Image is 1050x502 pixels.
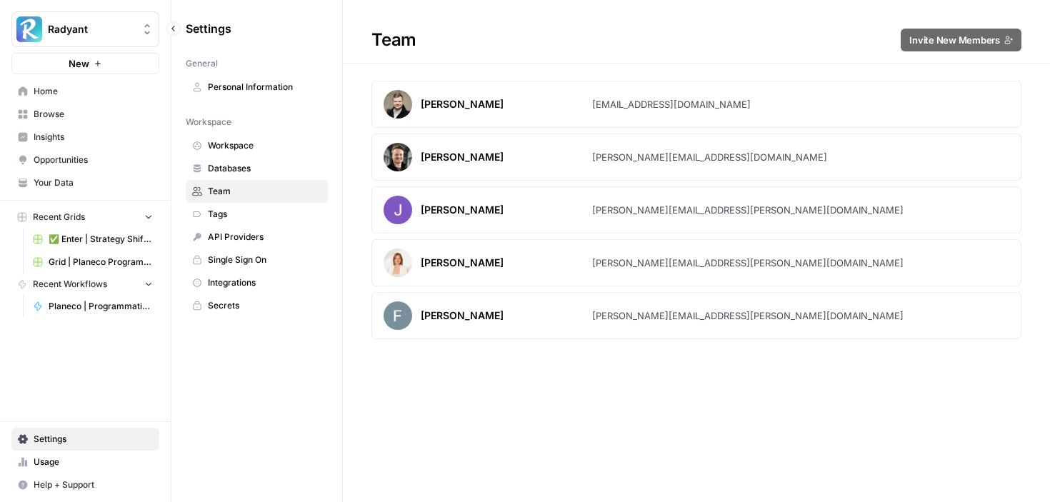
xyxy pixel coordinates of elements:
[384,90,412,119] img: avatar
[11,171,159,194] a: Your Data
[34,85,153,98] span: Home
[11,473,159,496] button: Help + Support
[34,154,153,166] span: Opportunities
[26,228,159,251] a: ✅ Enter | Strategy Shift 2025 | Blog Posts Update
[11,273,159,295] button: Recent Workflows
[11,126,159,149] a: Insights
[208,299,321,312] span: Secrets
[186,76,328,99] a: Personal Information
[34,176,153,189] span: Your Data
[421,308,504,323] div: [PERSON_NAME]
[34,131,153,144] span: Insights
[11,451,159,473] a: Usage
[592,308,904,323] div: [PERSON_NAME][EMAIL_ADDRESS][PERSON_NAME][DOMAIN_NAME]
[421,256,504,270] div: [PERSON_NAME]
[69,56,89,71] span: New
[208,139,321,152] span: Workspace
[186,20,231,37] span: Settings
[26,251,159,273] a: Grid | Planeco Programmatic Cluster
[34,478,153,491] span: Help + Support
[592,203,904,217] div: [PERSON_NAME][EMAIL_ADDRESS][PERSON_NAME][DOMAIN_NAME]
[384,196,412,224] img: avatar
[49,233,153,246] span: ✅ Enter | Strategy Shift 2025 | Blog Posts Update
[208,81,321,94] span: Personal Information
[592,256,904,270] div: [PERSON_NAME][EMAIL_ADDRESS][PERSON_NAME][DOMAIN_NAME]
[421,150,504,164] div: [PERSON_NAME]
[11,11,159,47] button: Workspace: Radyant
[26,295,159,318] a: Planeco | Programmatic Cluster für "Bauvoranfrage"
[33,211,85,224] span: Recent Grids
[208,276,321,289] span: Integrations
[34,456,153,468] span: Usage
[384,143,412,171] img: avatar
[186,57,218,70] span: General
[208,162,321,175] span: Databases
[909,33,1000,47] span: Invite New Members
[384,249,412,277] img: avatar
[186,226,328,249] a: API Providers
[186,294,328,317] a: Secrets
[592,150,827,164] div: [PERSON_NAME][EMAIL_ADDRESS][DOMAIN_NAME]
[11,53,159,74] button: New
[384,301,412,330] img: avatar
[16,16,42,42] img: Radyant Logo
[33,278,107,291] span: Recent Workflows
[901,29,1021,51] button: Invite New Members
[208,208,321,221] span: Tags
[343,29,1050,51] div: Team
[186,157,328,180] a: Databases
[208,231,321,244] span: API Providers
[186,116,231,129] span: Workspace
[11,428,159,451] a: Settings
[421,203,504,217] div: [PERSON_NAME]
[34,108,153,121] span: Browse
[186,180,328,203] a: Team
[48,22,134,36] span: Radyant
[34,433,153,446] span: Settings
[421,97,504,111] div: [PERSON_NAME]
[186,271,328,294] a: Integrations
[11,80,159,103] a: Home
[11,103,159,126] a: Browse
[11,149,159,171] a: Opportunities
[208,185,321,198] span: Team
[49,300,153,313] span: Planeco | Programmatic Cluster für "Bauvoranfrage"
[49,256,153,268] span: Grid | Planeco Programmatic Cluster
[208,253,321,266] span: Single Sign On
[186,203,328,226] a: Tags
[186,249,328,271] a: Single Sign On
[11,206,159,228] button: Recent Grids
[186,134,328,157] a: Workspace
[592,97,751,111] div: [EMAIL_ADDRESS][DOMAIN_NAME]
